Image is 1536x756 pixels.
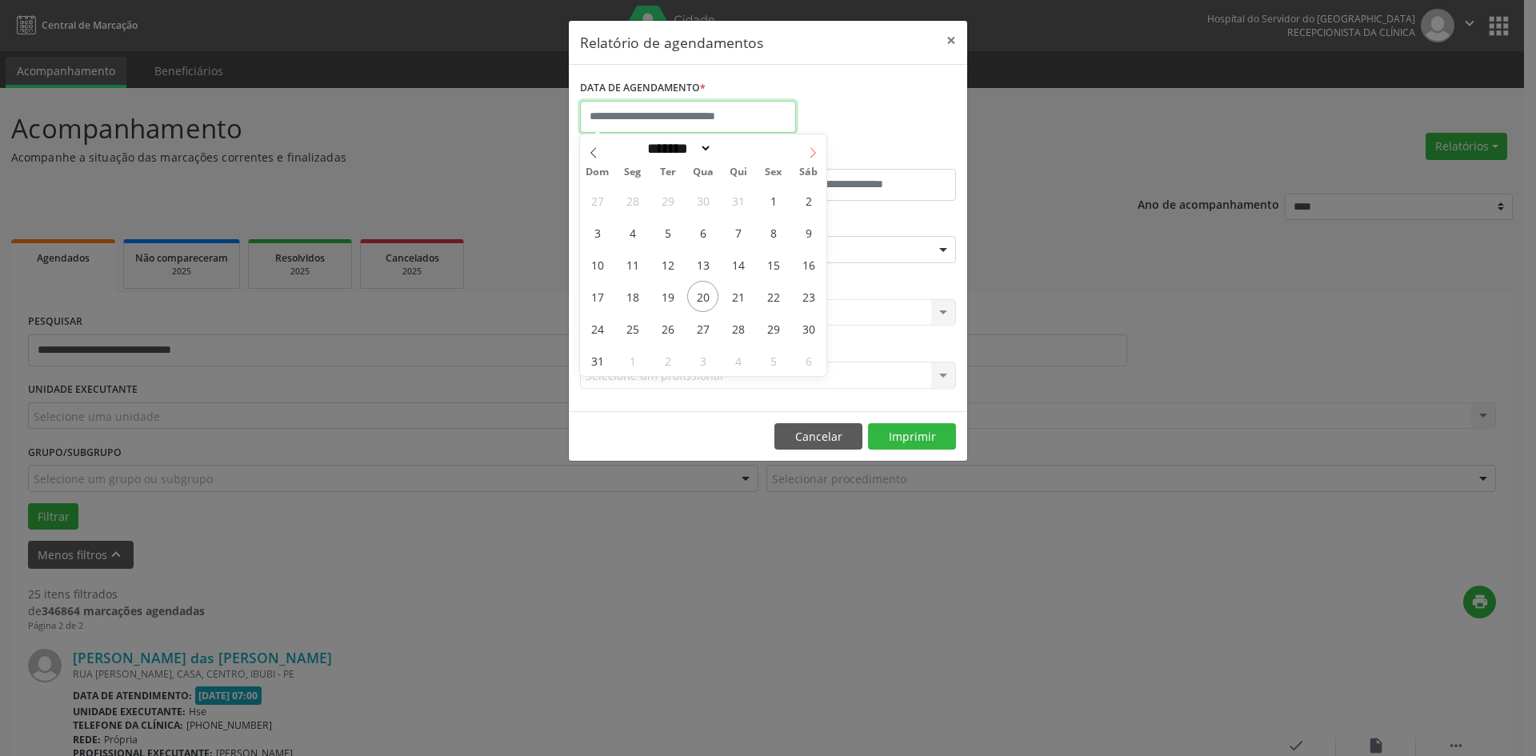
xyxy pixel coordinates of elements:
[687,345,718,376] span: Setembro 3, 2025
[721,167,756,178] span: Qui
[722,345,754,376] span: Setembro 4, 2025
[652,313,683,344] span: Agosto 26, 2025
[791,167,826,178] span: Sáb
[758,313,789,344] span: Agosto 29, 2025
[772,144,956,169] label: ATÉ
[793,249,824,280] span: Agosto 16, 2025
[758,281,789,312] span: Agosto 22, 2025
[687,313,718,344] span: Agosto 27, 2025
[868,423,956,450] button: Imprimir
[687,281,718,312] span: Agosto 20, 2025
[758,217,789,248] span: Agosto 8, 2025
[793,217,824,248] span: Agosto 9, 2025
[722,185,754,216] span: Julho 31, 2025
[686,167,721,178] span: Qua
[617,281,648,312] span: Agosto 18, 2025
[580,167,615,178] span: Dom
[582,249,613,280] span: Agosto 10, 2025
[722,217,754,248] span: Agosto 7, 2025
[652,185,683,216] span: Julho 29, 2025
[774,423,862,450] button: Cancelar
[687,217,718,248] span: Agosto 6, 2025
[722,281,754,312] span: Agosto 21, 2025
[722,249,754,280] span: Agosto 14, 2025
[617,185,648,216] span: Julho 28, 2025
[642,140,712,157] select: Month
[712,140,765,157] input: Year
[652,217,683,248] span: Agosto 5, 2025
[582,313,613,344] span: Agosto 24, 2025
[617,217,648,248] span: Agosto 4, 2025
[650,167,686,178] span: Ter
[793,313,824,344] span: Agosto 30, 2025
[758,185,789,216] span: Agosto 1, 2025
[793,281,824,312] span: Agosto 23, 2025
[615,167,650,178] span: Seg
[687,185,718,216] span: Julho 30, 2025
[758,345,789,376] span: Setembro 5, 2025
[582,281,613,312] span: Agosto 17, 2025
[582,185,613,216] span: Julho 27, 2025
[580,32,763,53] h5: Relatório de agendamentos
[582,345,613,376] span: Agosto 31, 2025
[582,217,613,248] span: Agosto 3, 2025
[793,345,824,376] span: Setembro 6, 2025
[756,167,791,178] span: Sex
[617,345,648,376] span: Setembro 1, 2025
[722,313,754,344] span: Agosto 28, 2025
[758,249,789,280] span: Agosto 15, 2025
[652,345,683,376] span: Setembro 2, 2025
[687,249,718,280] span: Agosto 13, 2025
[617,249,648,280] span: Agosto 11, 2025
[935,21,967,60] button: Close
[580,76,706,101] label: DATA DE AGENDAMENTO
[652,249,683,280] span: Agosto 12, 2025
[617,313,648,344] span: Agosto 25, 2025
[793,185,824,216] span: Agosto 2, 2025
[652,281,683,312] span: Agosto 19, 2025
